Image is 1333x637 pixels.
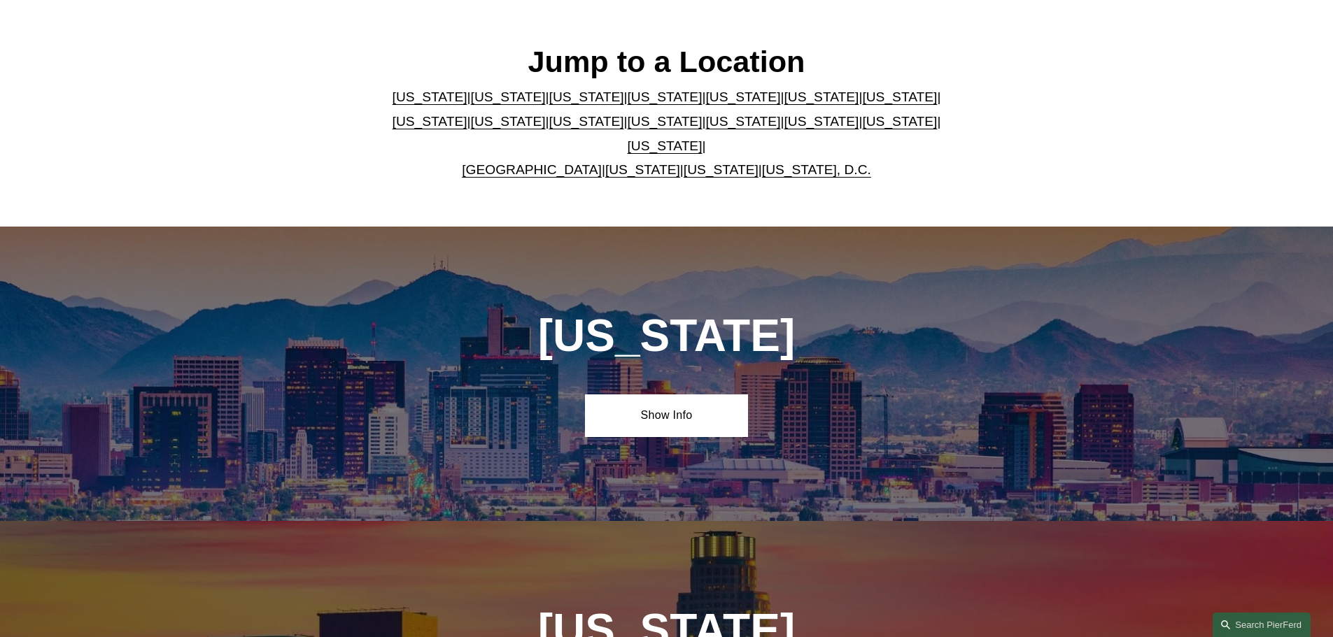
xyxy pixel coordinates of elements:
[684,162,759,177] a: [US_STATE]
[784,90,859,104] a: [US_STATE]
[462,162,602,177] a: [GEOGRAPHIC_DATA]
[862,90,937,104] a: [US_STATE]
[549,90,624,104] a: [US_STATE]
[628,114,703,129] a: [US_STATE]
[762,162,871,177] a: [US_STATE], D.C.
[471,114,546,129] a: [US_STATE]
[393,90,467,104] a: [US_STATE]
[471,90,546,104] a: [US_STATE]
[628,90,703,104] a: [US_STATE]
[784,114,859,129] a: [US_STATE]
[549,114,624,129] a: [US_STATE]
[393,114,467,129] a: [US_STATE]
[381,43,952,80] h2: Jump to a Location
[862,114,937,129] a: [US_STATE]
[585,394,748,436] a: Show Info
[705,114,780,129] a: [US_STATE]
[605,162,680,177] a: [US_STATE]
[463,310,870,362] h1: [US_STATE]
[705,90,780,104] a: [US_STATE]
[628,138,703,153] a: [US_STATE]
[1213,613,1311,637] a: Search this site
[381,85,952,182] p: | | | | | | | | | | | | | | | | | |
